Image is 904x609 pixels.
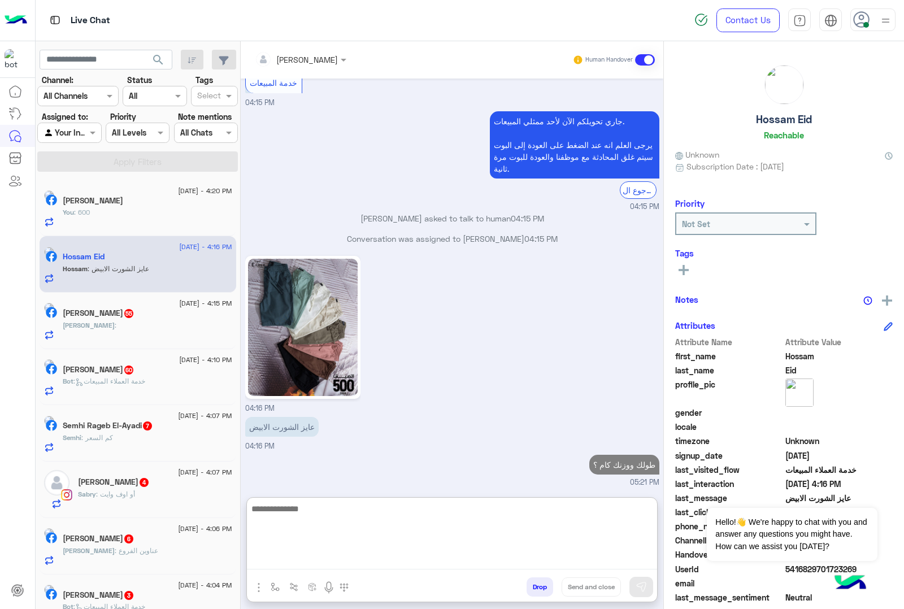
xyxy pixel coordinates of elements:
[675,198,705,208] h6: Priority
[675,492,783,504] span: last_message
[63,377,73,385] span: Bot
[63,590,134,600] h5: Yousef ElHamid
[675,294,698,304] h6: Notes
[694,13,708,27] img: spinner
[675,549,783,560] span: HandoverOn
[178,524,232,534] span: [DATE] - 4:06 PM
[675,563,783,575] span: UserId
[675,520,783,532] span: phone_number
[46,194,57,206] img: Facebook
[285,577,303,596] button: Trigger scenario
[245,233,659,245] p: Conversation was assigned to [PERSON_NAME]
[785,577,893,589] span: null
[44,247,54,257] img: picture
[127,74,152,86] label: Status
[675,407,783,419] span: gender
[824,14,837,27] img: tab
[179,242,232,252] span: [DATE] - 4:16 PM
[178,111,232,123] label: Note mentions
[63,546,115,555] span: [PERSON_NAME]
[675,534,783,546] span: ChannelId
[178,467,232,477] span: [DATE] - 4:07 PM
[686,160,784,172] span: Subscription Date : [DATE]
[785,336,893,348] span: Attribute Value
[61,489,72,501] img: Instagram
[140,478,149,487] span: 4
[63,534,134,543] h5: Mohamed Adel
[96,490,135,498] span: أو اوف وايت
[63,252,105,262] h5: Hossam Eid
[882,295,892,306] img: add
[675,379,783,404] span: profile_pic
[245,212,659,224] p: [PERSON_NAME] asked to talk to human
[675,591,783,603] span: last_message_sentiment
[44,585,54,595] img: picture
[527,577,553,597] button: Drop
[785,591,893,603] span: 0
[151,53,165,67] span: search
[44,359,54,369] img: picture
[115,321,116,329] span: :
[179,298,232,308] span: [DATE] - 4:15 PM
[675,506,783,518] span: last_clicked_button
[145,50,172,74] button: search
[785,464,893,476] span: خدمة العملاء المبيعات
[785,350,893,362] span: Hossam
[266,577,285,596] button: select flow
[620,181,657,199] div: الرجوع ال Bot
[46,420,57,431] img: Facebook
[81,433,113,442] span: كم السعر
[46,307,57,318] img: Facebook
[630,202,659,212] span: 04:15 PM
[143,421,152,430] span: 7
[271,582,280,591] img: select flow
[252,581,266,594] img: send attachment
[78,477,150,487] h5: Sabry Mohamed
[675,350,783,362] span: first_name
[250,78,297,88] span: خدمة المبيعات
[178,411,232,421] span: [DATE] - 4:07 PM
[793,14,806,27] img: tab
[44,303,54,313] img: picture
[675,149,719,160] span: Unknown
[44,190,54,201] img: picture
[675,464,783,476] span: last_visited_flow
[37,151,238,172] button: Apply Filters
[5,8,27,32] img: Logo
[248,259,358,396] img: 535659367_1186342379921667_21405828742713744_n.jpg
[73,377,145,385] span: : خدمة العملاء المبيعات
[675,320,715,330] h6: Attributes
[831,564,870,603] img: hulul-logo.png
[785,379,814,407] img: picture
[63,365,134,375] h5: Mohamed Gad
[63,196,123,206] h5: Ahmed Edrees
[322,581,336,594] img: send voice note
[562,577,621,597] button: Send and close
[675,248,893,258] h6: Tags
[124,534,133,543] span: 6
[716,8,780,32] a: Contact Us
[124,591,133,600] span: 3
[675,435,783,447] span: timezone
[88,264,149,273] span: عايز الشورت الابيض
[303,577,322,596] button: create order
[124,366,133,375] span: 60
[785,407,893,419] span: null
[785,421,893,433] span: null
[44,416,54,426] img: picture
[308,582,317,591] img: create order
[585,55,633,64] small: Human Handover
[178,186,232,196] span: [DATE] - 4:20 PM
[115,546,158,555] span: عناوين الفروع
[785,563,893,575] span: 5416829701723269
[124,309,133,318] span: 55
[195,89,221,104] div: Select
[63,264,88,273] span: Hossam
[675,478,783,490] span: last_interaction
[42,111,88,123] label: Assigned to:
[879,14,893,28] img: profile
[289,582,298,591] img: Trigger scenario
[788,8,811,32] a: tab
[74,208,90,216] span: 600
[785,435,893,447] span: Unknown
